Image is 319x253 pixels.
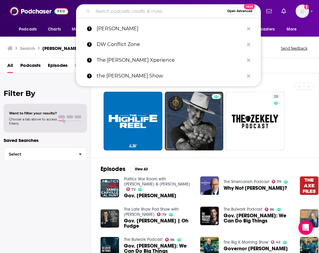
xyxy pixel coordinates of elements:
img: Ep. 305 - Josh Shapiro [300,176,318,195]
a: EpisodesView All [101,165,152,173]
button: open menu [282,24,304,35]
span: Gov. [PERSON_NAME] [124,193,176,198]
a: Show notifications dropdown [264,6,274,16]
span: 70 [277,180,281,183]
a: Gov. Josh Shapiro | Oh Fudge [124,218,193,228]
a: 20 [271,94,281,99]
span: Charts [48,25,61,34]
a: Show notifications dropdown [279,6,288,16]
a: Governor Josh Shapiro [224,246,288,251]
img: Gov. Josh Shapiro: We Can Do Big Things [200,207,219,225]
span: New [244,4,255,9]
span: Why Not [PERSON_NAME]? [224,186,287,191]
h2: Filter By [4,89,87,98]
h2: Episodes [101,165,125,173]
span: 86 [170,238,174,241]
p: the victor Davis Hanson Show [97,68,244,84]
a: Why Not Josh Shapiro? [224,186,287,191]
a: 79 [157,212,167,216]
div: Search podcasts, credits, & more... [76,4,261,18]
a: 72 [126,187,136,191]
img: Podchaser - Follow, Share and Rate Podcasts [10,5,68,17]
p: DW Conflict Zone [97,37,244,52]
span: 86 [270,208,274,211]
a: Gov. Josh Shapiro: We Can Do Big Things [224,213,293,223]
a: 86 [265,208,274,211]
a: The Late Show Pod Show with Stephen Colbert [124,207,179,217]
a: The Smerconish Podcast [224,179,269,184]
a: [PERSON_NAME] [76,21,261,37]
h3: [PERSON_NAME] [42,45,79,51]
span: Monitoring [72,25,93,34]
a: 20 [226,92,284,150]
button: Open AdvancedNew [224,8,255,15]
img: Gov. Josh Shapiro [101,179,119,198]
span: Gov. [PERSON_NAME] | Oh Fudge [124,218,193,228]
a: The [PERSON_NAME] Xperience [76,52,261,68]
span: Open Advanced [227,10,252,13]
button: View All [130,166,152,173]
button: open menu [68,24,101,35]
a: 70 [272,180,281,183]
a: The Bulwark Podcast [224,207,262,212]
span: Want to filter your results? [9,111,57,115]
span: Governor [PERSON_NAME] [224,246,288,251]
button: open menu [242,24,284,35]
p: Saved Searches [4,137,87,143]
img: Gov. Josh Shapiro | Oh Fudge [101,209,119,228]
input: Search podcasts, credits, & more... [93,6,224,16]
span: Podcasts [19,25,37,34]
a: 42 [271,240,281,244]
a: DW Conflict Zone [76,37,261,52]
svg: Add a profile image [304,5,309,9]
button: Send feedback [279,46,309,51]
a: Episodes [48,61,68,73]
a: Podcasts [20,61,41,73]
span: 20 [274,94,278,100]
a: 86 [165,238,175,241]
span: 79 [162,213,166,216]
div: Open Intercom Messenger [298,220,313,235]
a: Gov. Josh Shapiro [124,193,176,198]
span: Choose a tab above to access filters. [9,117,57,126]
img: Empire State O'Reilly: Josh Shapiro [300,209,318,228]
button: open menu [15,24,45,35]
img: User Profile [296,5,309,18]
span: Gov. [PERSON_NAME]: We Can Do Big Things [224,213,293,223]
a: Charts [44,24,65,35]
button: Show profile menu [296,5,309,18]
a: the [PERSON_NAME] Show [76,68,261,84]
span: Logged in as LoriBecker [296,5,309,18]
a: Politics War Room with James Carville & Al Hunt [124,176,190,187]
span: Networks [75,61,95,73]
a: The Big K Morning Show [224,240,268,245]
span: Select [4,152,74,156]
img: Why Not Josh Shapiro? [200,176,219,195]
button: Select [4,147,87,161]
a: The Bulwark Podcast [124,237,163,242]
span: More [287,25,297,34]
h3: Search [20,45,35,51]
a: All [7,61,13,73]
span: 42 [276,241,280,244]
p: The Prakhar Gupta Xperience [97,52,244,68]
span: 72 [131,188,135,191]
p: josh shapiro [97,21,244,37]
